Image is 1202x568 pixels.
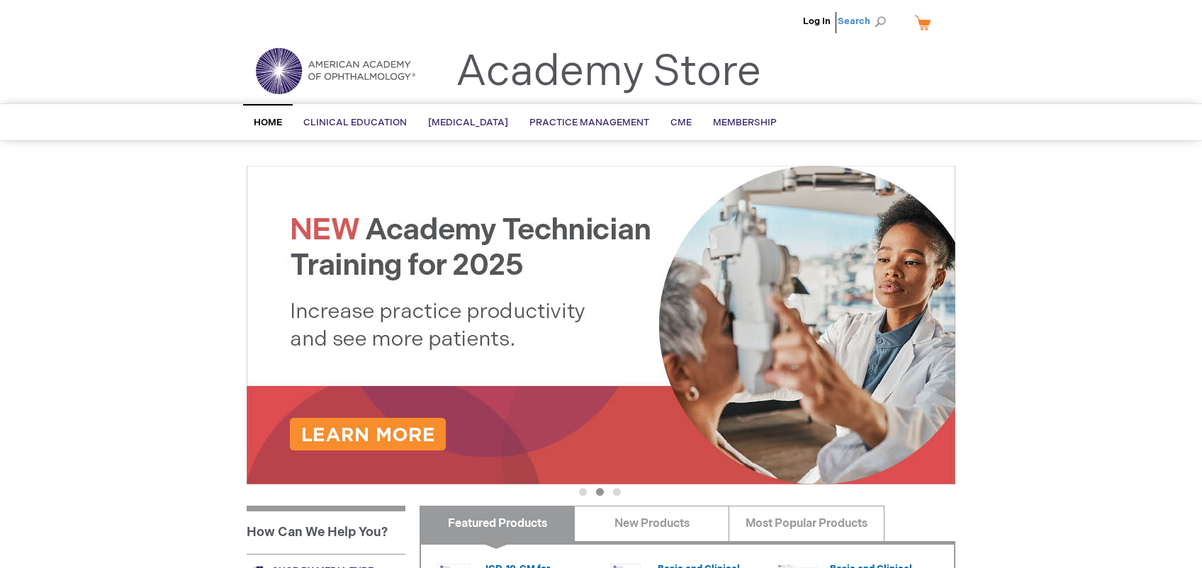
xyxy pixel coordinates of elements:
span: Home [254,117,282,128]
a: Academy Store [456,47,761,98]
button: 2 of 3 [596,488,604,496]
a: Featured Products [420,506,575,541]
span: CME [670,117,692,128]
a: Log In [803,16,831,27]
a: New Products [574,506,729,541]
span: Practice Management [529,117,649,128]
span: Search [838,7,892,35]
h1: How Can We Help You? [247,506,405,554]
span: Clinical Education [303,117,407,128]
button: 3 of 3 [613,488,621,496]
button: 1 of 3 [579,488,587,496]
span: Membership [713,117,777,128]
a: Most Popular Products [729,506,884,541]
span: [MEDICAL_DATA] [428,117,508,128]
